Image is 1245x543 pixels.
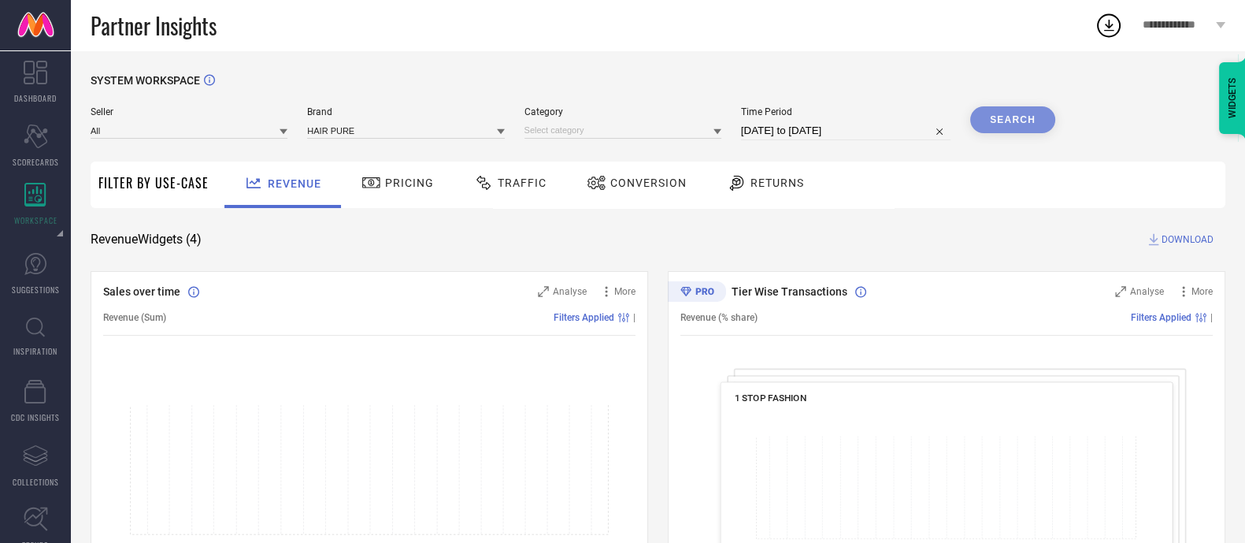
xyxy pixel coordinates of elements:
[14,214,57,226] span: WORKSPACE
[98,173,209,192] span: Filter By Use-Case
[1095,11,1123,39] div: Open download list
[750,177,804,189] span: Returns
[538,286,549,297] svg: Zoom
[1115,286,1126,297] svg: Zoom
[13,476,59,488] span: COLLECTIONS
[524,106,721,117] span: Category
[668,281,726,305] div: Premium
[524,122,721,139] input: Select category
[553,286,587,297] span: Analyse
[268,177,321,190] span: Revenue
[1131,312,1191,323] span: Filters Applied
[498,177,547,189] span: Traffic
[610,177,687,189] span: Conversion
[633,312,635,323] span: |
[91,232,202,247] span: Revenue Widgets ( 4 )
[91,9,217,42] span: Partner Insights
[1210,312,1213,323] span: |
[91,106,287,117] span: Seller
[741,121,950,140] input: Select time period
[103,312,166,323] span: Revenue (Sum)
[11,411,60,423] span: CDC INSIGHTS
[735,392,807,404] span: 1 STOP FASHION
[12,284,60,296] span: SUGGESTIONS
[1130,286,1164,297] span: Analyse
[1162,232,1214,247] span: DOWNLOAD
[554,312,614,323] span: Filters Applied
[741,106,950,117] span: Time Period
[13,156,59,168] span: SCORECARDS
[614,286,635,297] span: More
[103,285,180,298] span: Sales over time
[680,312,758,323] span: Revenue (% share)
[1191,286,1213,297] span: More
[307,106,504,117] span: Brand
[91,74,200,87] span: SYSTEM WORKSPACE
[13,345,57,357] span: INSPIRATION
[385,177,434,189] span: Pricing
[14,92,57,104] span: DASHBOARD
[732,285,847,298] span: Tier Wise Transactions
